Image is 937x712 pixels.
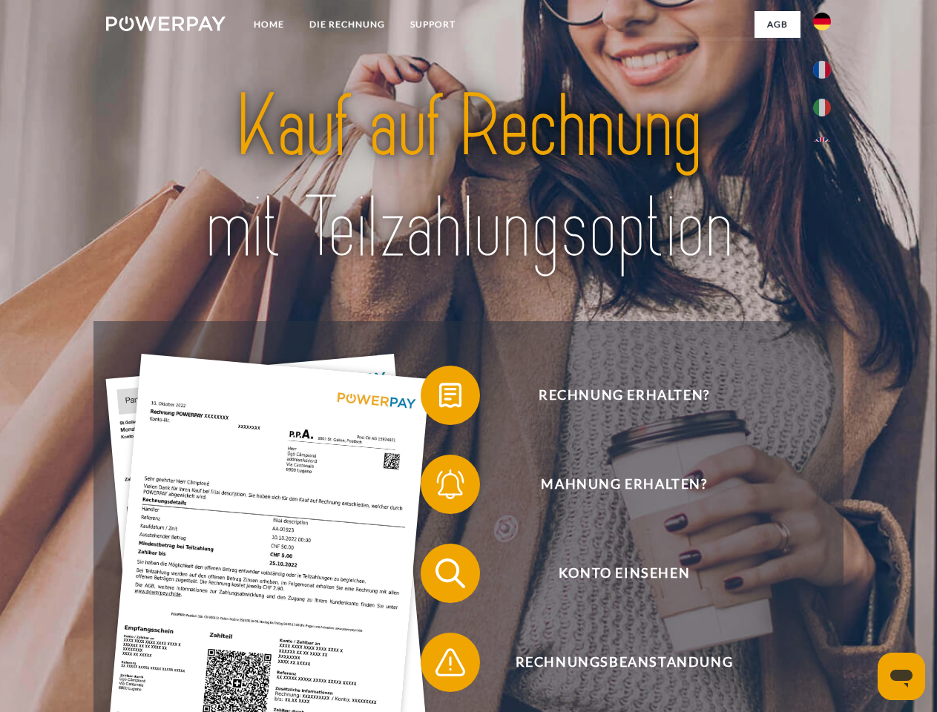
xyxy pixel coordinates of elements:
[601,37,800,64] a: AGB (Kauf auf Rechnung)
[442,366,806,425] span: Rechnung erhalten?
[442,633,806,692] span: Rechnungsbeanstandung
[421,455,806,514] button: Mahnung erhalten?
[421,544,806,603] button: Konto einsehen
[442,455,806,514] span: Mahnung erhalten?
[442,544,806,603] span: Konto einsehen
[398,11,468,38] a: SUPPORT
[813,13,831,30] img: de
[813,61,831,79] img: fr
[754,11,800,38] a: agb
[421,366,806,425] button: Rechnung erhalten?
[432,466,469,503] img: qb_bell.svg
[142,71,795,284] img: title-powerpay_de.svg
[432,377,469,414] img: qb_bill.svg
[297,11,398,38] a: DIE RECHNUNG
[813,99,831,116] img: it
[432,555,469,592] img: qb_search.svg
[106,16,226,31] img: logo-powerpay-white.svg
[878,653,925,700] iframe: Schaltfläche zum Öffnen des Messaging-Fensters
[421,633,806,692] button: Rechnungsbeanstandung
[432,644,469,681] img: qb_warning.svg
[813,137,831,155] img: en
[241,11,297,38] a: Home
